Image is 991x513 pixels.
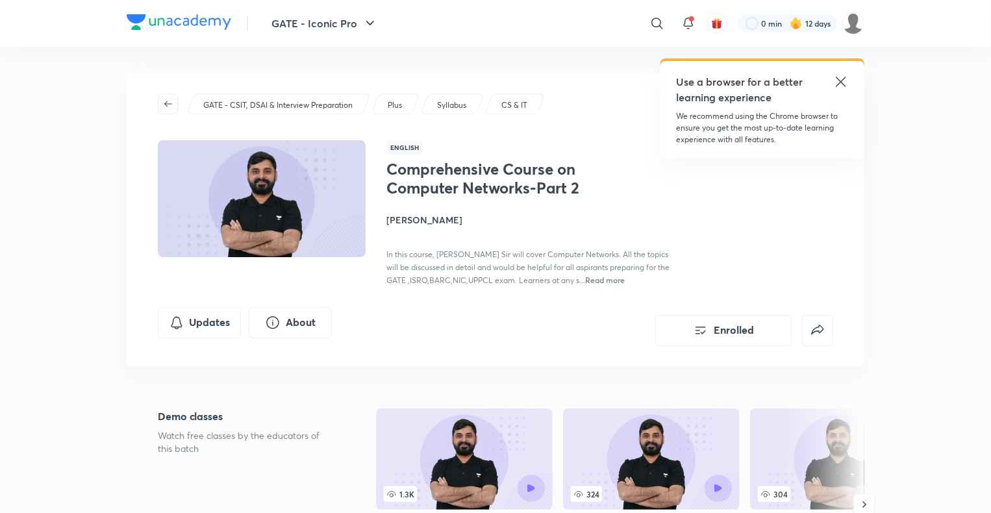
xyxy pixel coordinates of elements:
a: Company Logo [127,14,231,33]
a: Syllabus [435,99,469,111]
span: In this course, [PERSON_NAME] Sir will cover Computer Networks. All the topics will be discussed ... [386,249,670,285]
h5: Use a browser for a better learning experience [676,74,805,105]
a: CS & IT [499,99,530,111]
p: We recommend using the Chrome browser to ensure you get the most up-to-date learning experience w... [676,110,849,145]
p: Plus [388,99,402,111]
h4: [PERSON_NAME] [386,213,677,227]
img: avatar [711,18,723,29]
h5: Demo classes [158,408,334,424]
button: Updates [158,307,241,338]
span: Read more [585,275,625,285]
button: false [802,315,833,346]
img: streak [790,17,803,30]
a: GATE - CSIT, DSAI & Interview Preparation [201,99,355,111]
button: About [249,307,332,338]
button: avatar [707,13,727,34]
img: Deepika S S [842,12,864,34]
span: 324 [571,486,602,502]
img: Thumbnail [156,139,368,258]
button: Enrolled [655,315,792,346]
img: Company Logo [127,14,231,30]
a: Plus [386,99,405,111]
p: Watch free classes by the educators of this batch [158,429,334,455]
span: 304 [758,486,790,502]
span: 1.3K [384,486,417,502]
h1: Comprehensive Course on Computer Networks-Part 2 [386,160,599,197]
span: English [386,140,423,155]
p: GATE - CSIT, DSAI & Interview Preparation [203,99,353,111]
button: GATE - Iconic Pro [264,10,386,36]
p: CS & IT [501,99,527,111]
p: Syllabus [437,99,466,111]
